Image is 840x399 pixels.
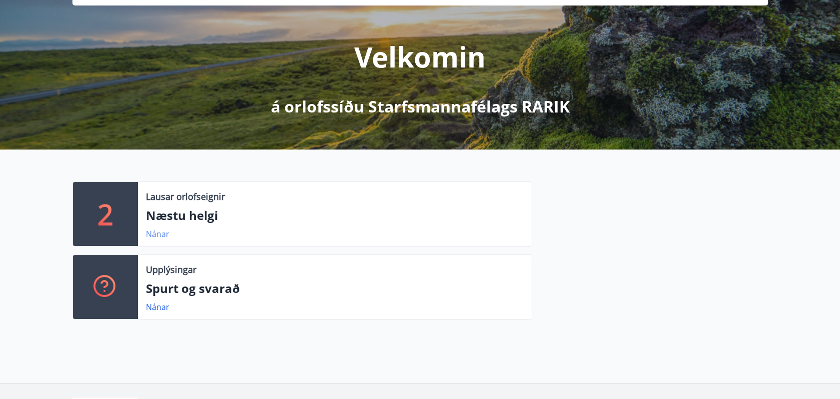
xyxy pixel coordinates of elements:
[146,280,524,297] p: Spurt og svarað
[271,95,570,117] p: á orlofssíðu Starfsmannafélags RARIK
[97,195,113,233] p: 2
[146,190,225,203] p: Lausar orlofseignir
[146,207,524,224] p: Næstu helgi
[354,37,486,75] p: Velkomin
[146,263,196,276] p: Upplýsingar
[146,228,169,239] a: Nánar
[146,301,169,312] a: Nánar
